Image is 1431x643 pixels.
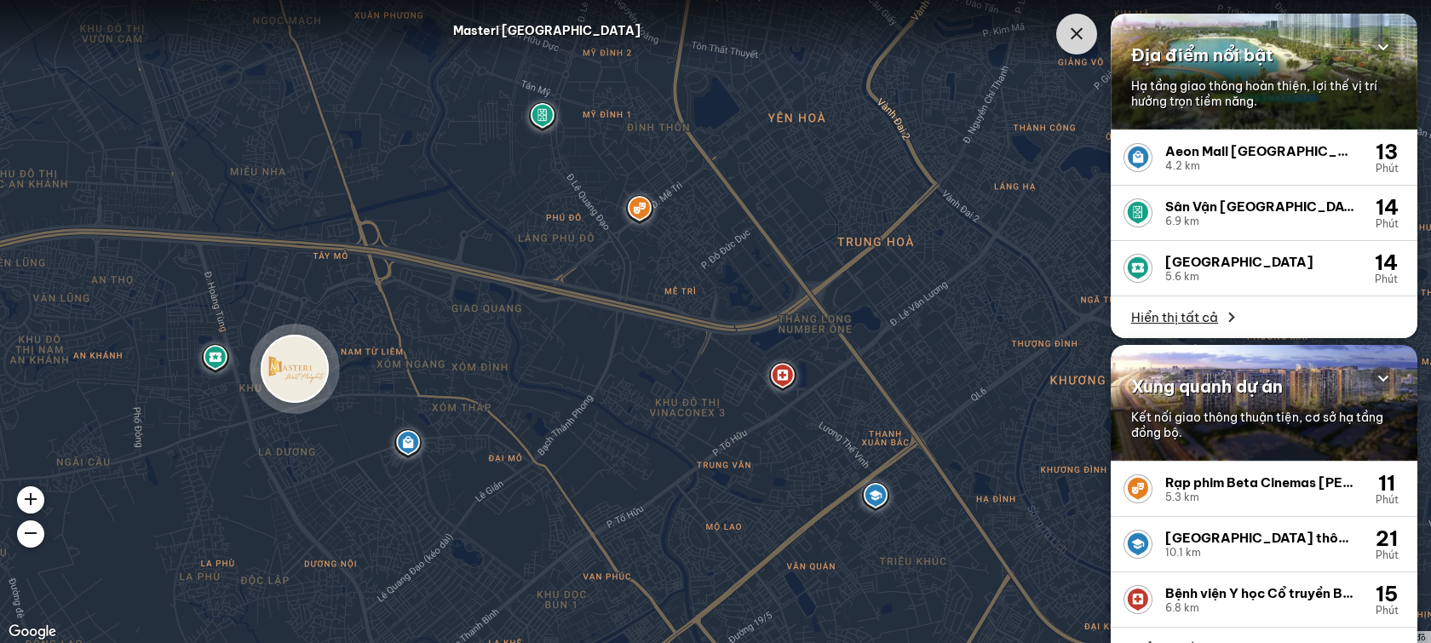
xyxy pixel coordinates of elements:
[1368,251,1404,273] div: 14
[1165,254,1354,271] div: [GEOGRAPHIC_DATA]
[1165,143,1356,160] div: Aeon Mall [GEOGRAPHIC_DATA]
[1370,218,1404,230] div: Phút
[4,621,60,643] img: Google
[1370,141,1404,163] div: 13
[1165,474,1356,491] div: Rạp phim Beta Cinemas [PERSON_NAME]
[1370,583,1404,605] div: 15
[1131,365,1397,408] div: Xung quanh dự án
[4,621,60,643] a: Mở khu vực này trong Google Maps (mở cửa sổ mới)
[1125,531,1151,557] img: MicrosoftTeams-image (1).png
[1125,476,1151,502] img: Theater.png
[1165,160,1356,172] div: 4.2 km
[1125,255,1151,281] img: Local_play.png
[1165,271,1354,283] div: 5.6 km
[1131,34,1397,77] div: Địa điểm nổi bật
[1368,273,1404,285] div: Phút
[1165,491,1356,503] div: 5.3 km
[1370,494,1404,506] div: Phút
[1370,549,1404,561] div: Phút
[1131,78,1397,109] div: Hạ tầng giao thông hoàn thiện, lợi thế vị trí hưởng trọn tiềm năng.
[1370,605,1404,617] div: Phút
[1125,145,1151,170] img: Local_mall.png
[1370,163,1404,175] div: Phút
[1165,585,1356,602] div: Bệnh viện Y học Cổ truyền Bộ Công An
[261,334,329,402] img: stackholders-masteri-west-heights.jpg
[1370,527,1404,549] div: 21
[1131,309,1218,326] span: Hiển thị tất cả
[1131,410,1397,440] div: Kết nối giao thông thuận tiện, cơ sở hạ tầng đồng bộ.
[1165,215,1356,227] div: 6.9 km
[1370,472,1404,494] div: 11
[1165,547,1356,559] div: 10.1 km
[1165,602,1356,614] div: 6.8 km
[1165,198,1356,215] div: Sân Vận [GEOGRAPHIC_DATA]
[1165,530,1356,547] div: [GEOGRAPHIC_DATA] thông Vận tải [GEOGRAPHIC_DATA]
[1370,196,1404,218] div: 14
[1125,200,1151,226] img: iCon_Stadium.png
[453,20,641,41] div: Masteri [GEOGRAPHIC_DATA]
[1125,587,1151,612] img: Hospital.png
